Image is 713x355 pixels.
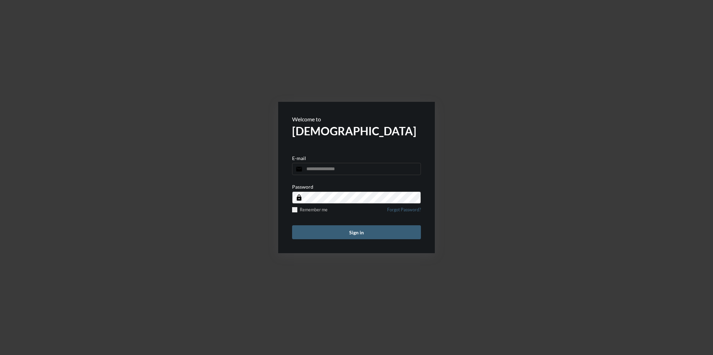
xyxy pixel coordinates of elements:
[387,207,421,217] a: Forgot Password?
[292,184,313,190] p: Password
[292,155,306,161] p: E-mail
[292,116,421,122] p: Welcome to
[292,124,421,138] h2: [DEMOGRAPHIC_DATA]
[292,225,421,239] button: Sign in
[292,207,328,212] label: Remember me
